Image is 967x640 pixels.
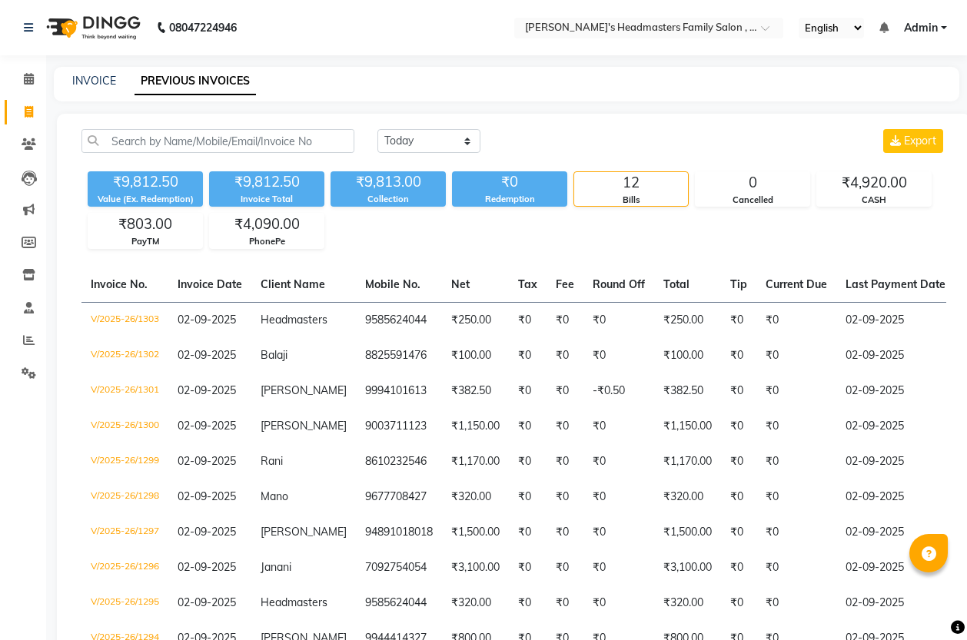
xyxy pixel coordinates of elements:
span: Last Payment Date [846,277,945,291]
td: ₹320.00 [442,479,509,515]
td: ₹0 [509,409,547,444]
td: ₹0 [547,515,583,550]
td: ₹0 [756,373,836,409]
a: INVOICE [72,74,116,88]
td: 02-09-2025 [836,479,955,515]
span: [PERSON_NAME] [261,383,347,397]
td: ₹0 [547,585,583,621]
span: 02-09-2025 [178,454,236,468]
span: [PERSON_NAME] [261,525,347,539]
td: ₹0 [583,409,654,444]
td: 02-09-2025 [836,338,955,373]
td: ₹382.50 [654,373,721,409]
div: ₹9,812.50 [88,171,203,193]
td: ₹0 [547,302,583,338]
span: Janani [261,560,291,574]
span: Mobile No. [365,277,420,291]
td: 7092754054 [356,550,442,585]
td: ₹0 [583,338,654,373]
span: Total [663,277,690,291]
td: V/2025-26/1296 [81,550,168,585]
td: 02-09-2025 [836,550,955,585]
span: Tip [730,277,747,291]
td: -₹0.50 [583,373,654,409]
td: ₹0 [756,409,836,444]
td: 94891018018 [356,515,442,550]
td: ₹0 [583,515,654,550]
td: V/2025-26/1301 [81,373,168,409]
td: V/2025-26/1295 [81,585,168,621]
td: ₹3,100.00 [442,550,509,585]
div: ₹9,813.00 [331,171,446,193]
td: ₹0 [509,515,547,550]
span: Rani [261,454,283,468]
td: 8825591476 [356,338,442,373]
div: Redemption [452,193,567,206]
td: ₹0 [721,444,756,479]
span: Export [904,134,936,148]
td: 9994101613 [356,373,442,409]
div: Value (Ex. Redemption) [88,193,203,206]
span: 02-09-2025 [178,383,236,397]
button: Export [883,129,943,153]
td: ₹0 [509,373,547,409]
td: 8610232546 [356,444,442,479]
td: ₹0 [721,338,756,373]
td: ₹250.00 [442,302,509,338]
td: 02-09-2025 [836,444,955,479]
td: 02-09-2025 [836,302,955,338]
div: Collection [331,193,446,206]
td: ₹382.50 [442,373,509,409]
td: 02-09-2025 [836,515,955,550]
td: ₹0 [583,479,654,515]
td: 02-09-2025 [836,409,955,444]
td: ₹0 [509,585,547,621]
td: ₹1,500.00 [442,515,509,550]
td: ₹0 [509,550,547,585]
td: ₹3,100.00 [654,550,721,585]
td: ₹0 [509,479,547,515]
td: ₹1,170.00 [654,444,721,479]
span: Balaji [261,348,287,362]
td: ₹0 [547,338,583,373]
td: ₹100.00 [654,338,721,373]
td: ₹0 [721,515,756,550]
td: ₹0 [721,479,756,515]
span: Current Due [766,277,827,291]
td: V/2025-26/1297 [81,515,168,550]
td: ₹0 [756,302,836,338]
span: Headmasters [261,313,327,327]
div: ₹803.00 [88,214,202,235]
td: ₹320.00 [654,585,721,621]
td: ₹0 [583,585,654,621]
span: Round Off [593,277,645,291]
div: PayTM [88,235,202,248]
td: 9585624044 [356,302,442,338]
td: ₹0 [509,338,547,373]
td: ₹0 [509,444,547,479]
span: Tax [518,277,537,291]
div: ₹4,920.00 [817,172,931,194]
div: ₹9,812.50 [209,171,324,193]
img: logo [39,6,145,49]
td: ₹0 [756,515,836,550]
span: 02-09-2025 [178,348,236,362]
span: 02-09-2025 [178,419,236,433]
td: ₹0 [721,409,756,444]
iframe: chat widget [902,579,952,625]
b: 08047224946 [169,6,237,49]
td: ₹1,150.00 [442,409,509,444]
a: PREVIOUS INVOICES [135,68,256,95]
td: ₹0 [509,302,547,338]
td: ₹0 [721,550,756,585]
td: 9585624044 [356,585,442,621]
td: V/2025-26/1300 [81,409,168,444]
span: 02-09-2025 [178,489,236,503]
div: ₹0 [452,171,567,193]
div: Cancelled [696,194,809,207]
td: ₹0 [756,585,836,621]
span: 02-09-2025 [178,525,236,539]
td: V/2025-26/1299 [81,444,168,479]
span: Admin [904,20,938,36]
td: ₹320.00 [442,585,509,621]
